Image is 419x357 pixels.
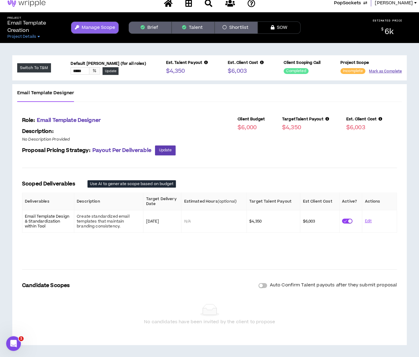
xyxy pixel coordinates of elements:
[90,181,174,186] span: Use AI to generate scope based on budget
[172,21,215,34] button: Talent
[22,117,35,124] span: Role:
[143,193,181,210] th: Target Delivery Date
[166,60,202,65] span: Est. Talent Payout
[303,199,332,204] span: Est Client Cost
[238,123,257,132] p: $6,000
[362,193,397,210] th: Actions
[22,128,176,135] p: Description:
[77,214,141,229] div: Create standardized email templates that maintain branding consistency.
[339,193,362,210] th: Active?
[22,137,70,142] i: No Description Provided
[340,60,402,65] p: Project Scope
[166,67,185,76] p: $4,350
[184,199,237,204] span: Estimated Hours
[89,67,100,75] div: %
[103,67,118,75] button: Update
[25,214,72,229] p: Email Template Design & Standardization within Tool
[184,219,191,224] span: N/A
[19,336,24,341] span: 1
[218,199,237,204] i: (optional)
[215,21,258,34] button: Shortlist
[249,219,262,224] span: $4,350
[71,21,119,34] button: Manage Scope
[365,216,371,227] button: Edit
[373,19,402,22] p: ESTIMATED PRICE
[159,147,172,153] span: Update
[155,146,176,155] button: Update
[92,147,151,154] strong: Payout Per Deliverable
[87,180,176,188] button: Use AI to generate scope based on budget
[7,19,68,34] p: Email Template Creation
[346,123,365,132] p: $6,003
[228,67,247,76] p: $6,003
[284,60,320,65] p: Client Scoping Call
[22,147,91,154] span: Proposal Pricing Strategy:
[381,27,383,32] sup: $
[303,219,336,224] p: $6,003
[282,123,301,132] p: $4,350
[258,282,397,289] div: Auto Confirm Talent payouts after they submit proposal
[22,180,75,188] p: Scoped Deliverables
[22,193,74,210] th: Deliverables
[146,219,179,224] p: [DATE]
[7,34,36,39] span: Project Details
[343,219,347,223] span: check
[17,90,74,96] span: Email Template Designer
[284,68,308,74] sup: Completed
[238,117,265,122] p: Client Budget
[17,63,51,72] button: Switch To T&M
[249,199,292,204] span: Target Talent Payout
[7,16,68,20] h5: Project
[129,21,172,34] button: Brief
[71,61,146,66] p: Default [PERSON_NAME] (for all roles)
[346,117,377,122] span: Est. Client Cost
[228,60,258,65] span: Est. Client Cost
[340,68,365,74] sup: Incomplete
[37,117,101,124] span: Email Template Designer
[74,193,143,210] th: Description
[369,68,402,74] button: Mark as Complete
[22,282,70,289] p: Candidate Scopes
[282,117,324,122] span: Target Talent Payout
[6,336,21,351] iframe: Intercom live chat
[22,319,397,325] div: No candidates have been invited by the client to propose
[258,21,301,34] button: SOW
[384,28,393,37] span: 6k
